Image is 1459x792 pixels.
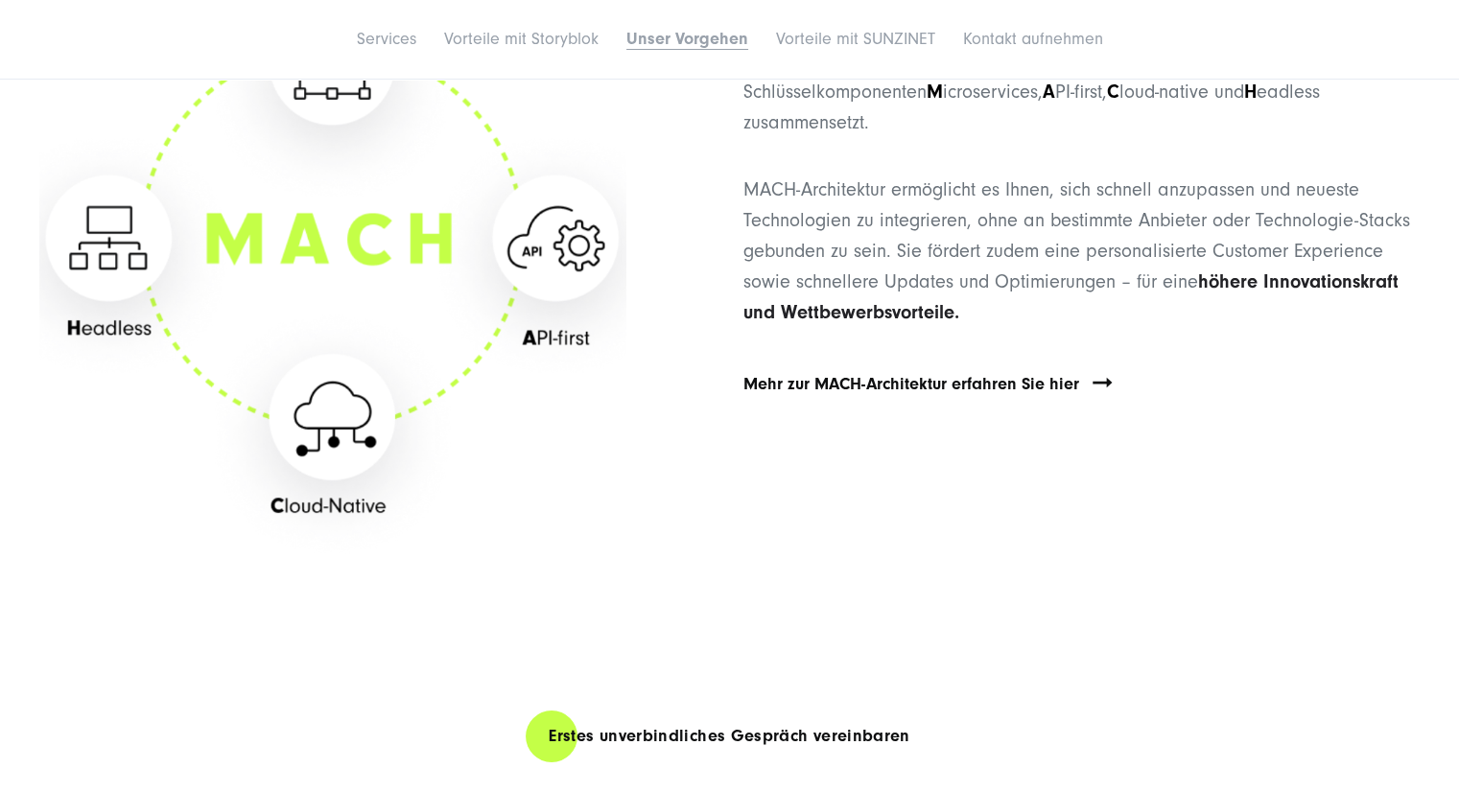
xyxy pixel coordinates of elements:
a: Kontakt aufnehmen [963,29,1103,49]
strong: M [927,81,943,103]
strong: H [1244,81,1257,103]
a: Mehr zur MACH-Architektur erfahren Sie hier [743,371,1079,399]
p: MACH-Architektur ermöglicht es Ihnen, sich schnell anzupassen und neueste Technologien zu integri... [743,175,1421,328]
strong: C [1107,81,1119,103]
a: Unser Vorgehen [626,29,748,49]
a: Vorteile mit Storyblok [444,29,599,49]
strong: höhere Innovationskraft und Wettbewerbsvorteile. [743,270,1399,323]
a: Vorteile mit SUNZINET [776,29,935,49]
strong: A [1043,81,1055,103]
a: Erstes unverbindliches Gespräch vereinbaren [526,709,932,763]
a: Services [357,29,416,49]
